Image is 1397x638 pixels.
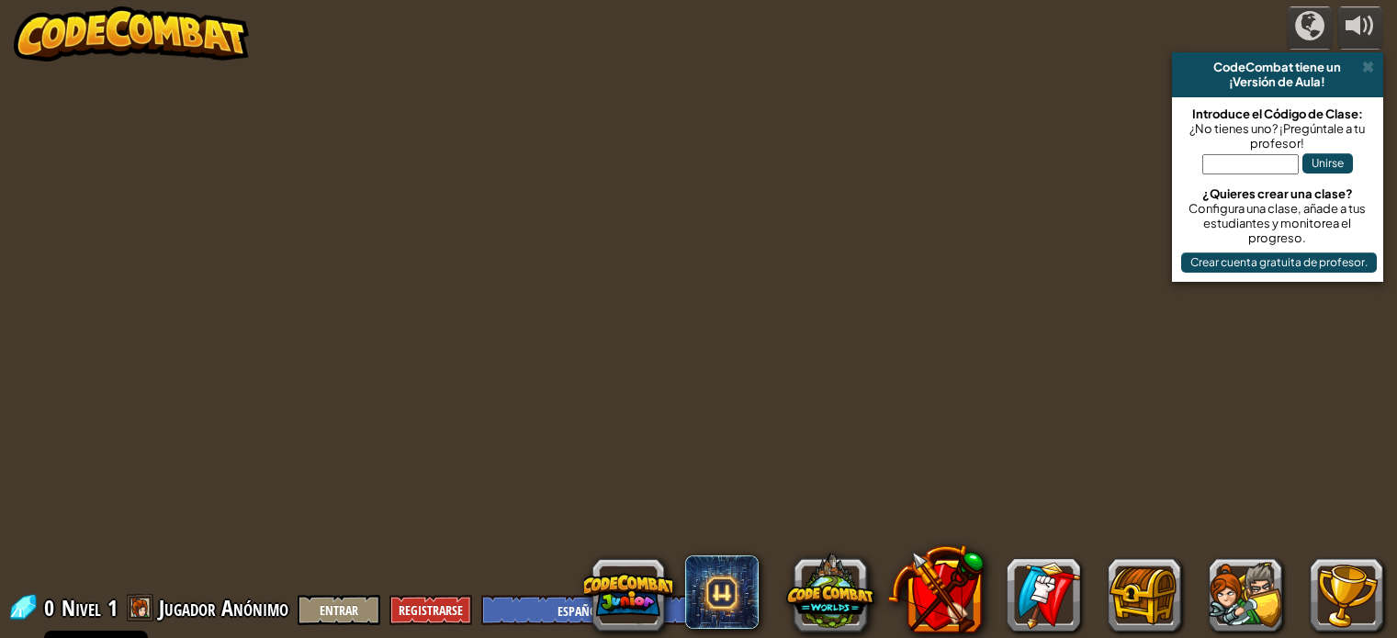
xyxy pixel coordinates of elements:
button: Campañas [1287,6,1333,50]
div: CodeCombat tiene un [1179,60,1376,74]
span: Nivel [62,593,101,623]
span: Jugador Anónimo [159,593,288,622]
div: ¡Versión de Aula! [1179,74,1376,89]
span: 0 [44,593,60,622]
button: Ajustar volúmen [1337,6,1383,50]
button: Unirse [1302,153,1353,173]
div: Configura una clase, añade a tus estudiantes y monitorea el progreso. [1181,201,1374,245]
div: ¿Quieres crear una clase? [1181,186,1374,201]
div: Introduce el Código de Clase: [1181,106,1374,121]
img: CodeCombat - Learn how to code by playing a game [14,6,249,62]
div: ¿No tienes uno? ¡Pregúntale a tu profesor! [1181,121,1374,151]
button: Registrarse [389,595,472,625]
button: Crear cuenta gratuita de profesor. [1181,252,1377,273]
span: 1 [107,593,118,622]
button: Entrar [298,595,380,625]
